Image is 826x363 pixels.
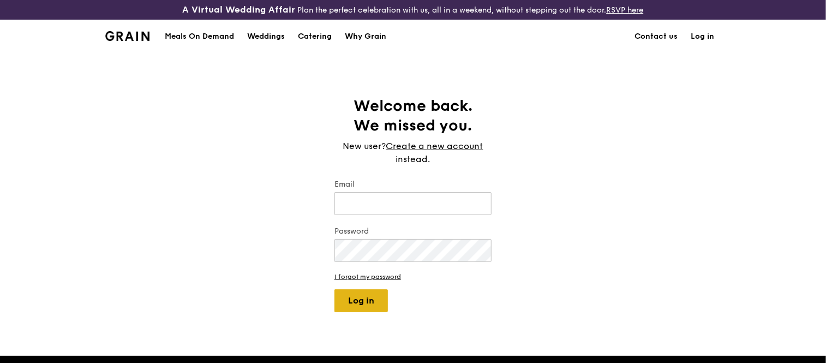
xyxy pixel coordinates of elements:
[343,141,386,151] span: New user?
[182,4,295,15] h3: A Virtual Wedding Affair
[241,20,291,53] a: Weddings
[345,20,386,53] div: Why Grain
[137,4,688,15] div: Plan the perfect celebration with us, all in a weekend, without stepping out the door.
[628,20,684,53] a: Contact us
[334,273,492,281] a: I forgot my password
[606,5,643,15] a: RSVP here
[105,31,149,41] img: Grain
[165,20,234,53] div: Meals On Demand
[291,20,338,53] a: Catering
[247,20,285,53] div: Weddings
[684,20,721,53] a: Log in
[334,289,388,312] button: Log in
[334,179,492,190] label: Email
[105,19,149,52] a: GrainGrain
[386,140,483,153] a: Create a new account
[298,20,332,53] div: Catering
[396,154,430,164] span: instead.
[334,96,492,135] h1: Welcome back. We missed you.
[334,226,492,237] label: Password
[338,20,393,53] a: Why Grain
